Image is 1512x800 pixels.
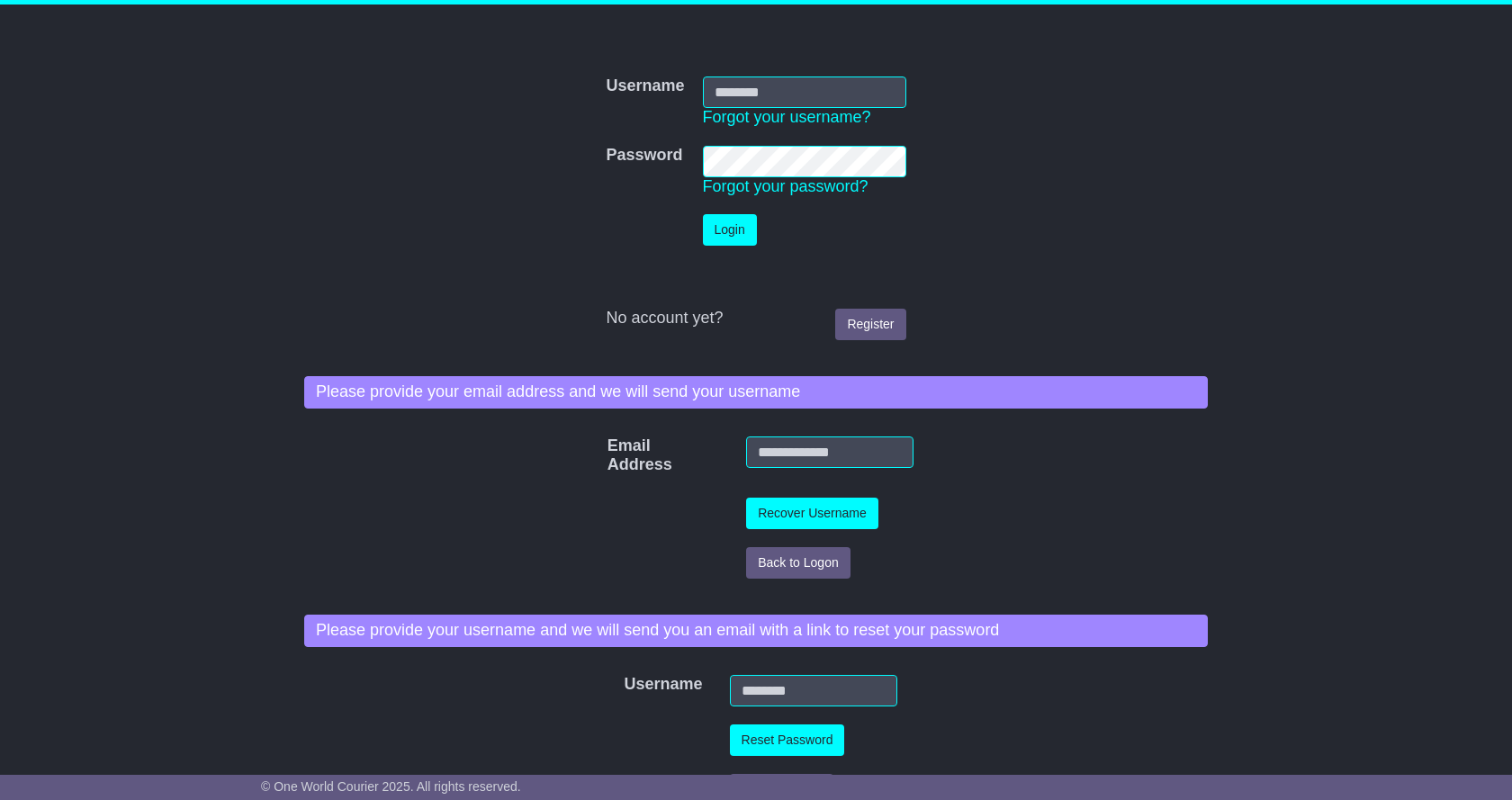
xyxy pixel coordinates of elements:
[746,547,850,579] button: Back to Logon
[703,214,757,246] button: Login
[304,615,1208,647] div: Please provide your username and we will send you an email with a link to reset your password
[615,675,639,695] label: Username
[730,724,845,756] button: Reset Password
[746,498,878,529] button: Recover Username
[606,309,905,328] div: No account yet?
[598,436,631,475] label: Email Address
[261,779,521,794] span: © One World Courier 2025. All rights reserved.
[703,108,871,126] a: Forgot your username?
[703,177,868,195] a: Forgot your password?
[606,76,684,96] label: Username
[835,309,905,340] a: Register
[606,146,682,166] label: Password
[304,376,1208,409] div: Please provide your email address and we will send your username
